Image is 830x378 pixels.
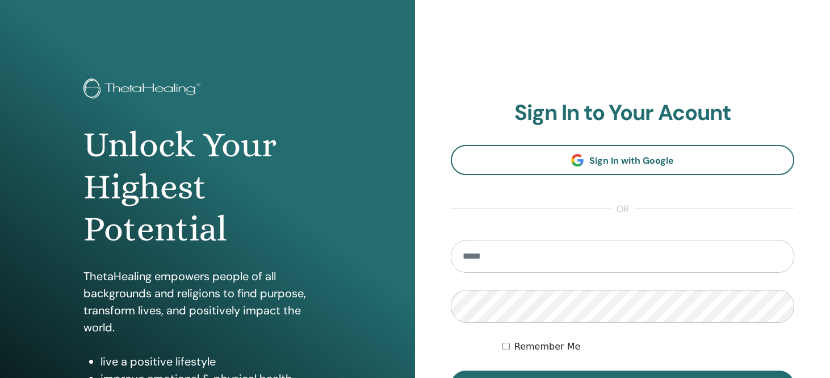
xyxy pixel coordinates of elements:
[502,340,794,354] div: Keep me authenticated indefinitely or until I manually logout
[451,145,794,175] a: Sign In with Google
[100,353,332,370] li: live a positive lifestyle
[83,124,332,251] h1: Unlock Your Highest Potential
[83,268,332,336] p: ThetaHealing empowers people of all backgrounds and religions to find purpose, transform lives, a...
[451,100,794,126] h2: Sign In to Your Acount
[589,155,674,167] span: Sign In with Google
[514,340,581,354] label: Remember Me
[611,202,635,216] span: or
